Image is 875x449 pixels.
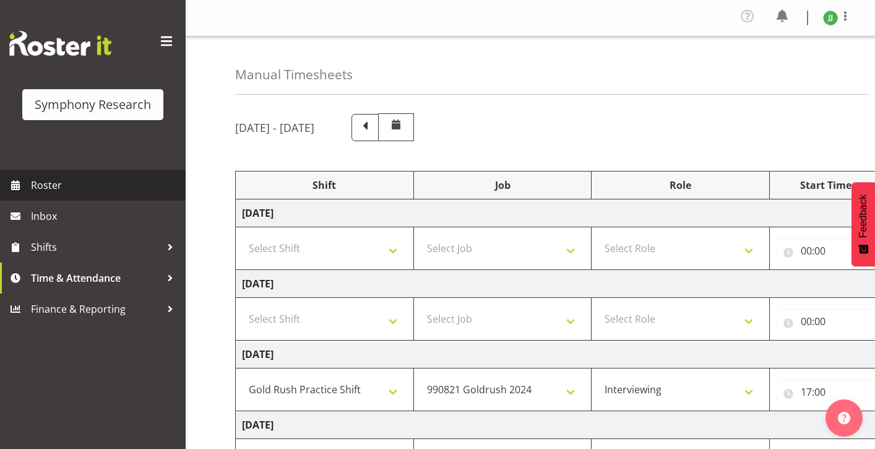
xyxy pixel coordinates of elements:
[31,238,161,256] span: Shifts
[242,178,407,193] div: Shift
[35,95,151,114] div: Symphony Research
[31,207,179,225] span: Inbox
[235,68,353,82] h4: Manual Timesheets
[823,11,838,25] img: joshua-joel11891.jpg
[9,31,111,56] img: Rosterit website logo
[31,269,161,287] span: Time & Attendance
[235,121,314,134] h5: [DATE] - [DATE]
[420,178,585,193] div: Job
[598,178,763,193] div: Role
[851,182,875,266] button: Feedback - Show survey
[31,300,161,318] span: Finance & Reporting
[858,194,869,238] span: Feedback
[31,176,179,194] span: Roster
[838,412,850,424] img: help-xxl-2.png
